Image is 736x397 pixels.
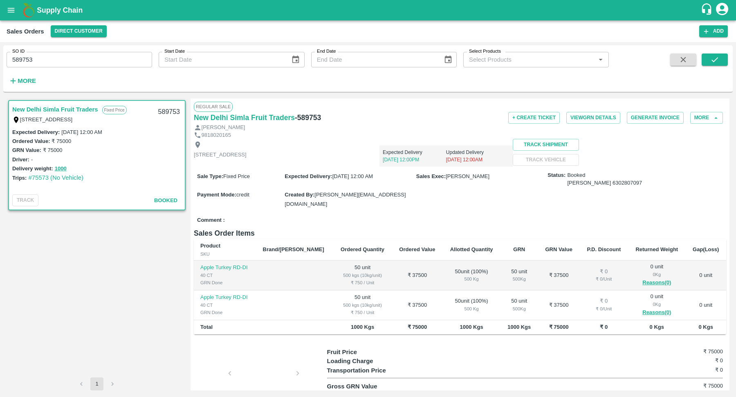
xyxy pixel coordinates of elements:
[194,102,233,112] span: Regular Sale
[449,275,494,283] div: 500 Kg
[285,192,314,198] label: Created By :
[327,357,426,366] p: Loading Charge
[288,52,303,67] button: Choose date
[446,149,509,156] p: Updated Delivery
[7,74,38,88] button: More
[460,324,483,330] b: 1000 Kgs
[507,268,532,283] div: 50 unit
[449,305,494,312] div: 500 Kg
[513,246,525,252] b: GRN
[200,294,250,301] p: Apple Turkey RD-DI
[74,377,120,390] nav: pagination navigation
[285,173,332,179] label: Expected Delivery :
[311,52,437,67] input: End Date
[7,52,152,67] input: Enter SO ID
[507,297,532,312] div: 50 unit
[466,54,593,65] input: Select Products
[2,1,20,20] button: open drawer
[635,263,679,288] div: 0 unit
[327,348,426,357] p: Fruit Price
[31,156,33,163] label: -
[55,164,67,174] button: 1000
[700,3,715,18] div: customer-support
[12,129,60,135] label: Expected Delivery :
[327,382,426,391] p: Gross GRN Value
[340,272,386,279] div: 500 kgs (10kg/unit)
[340,301,386,309] div: 500 kgs (10kg/unit)
[446,173,489,179] span: [PERSON_NAME]
[635,301,679,308] div: 0 Kg
[51,25,107,37] button: Select DC
[12,165,53,172] label: Delivery weight:
[685,261,726,290] td: 0 unit
[197,192,236,198] label: Payment Mode :
[263,246,324,252] b: Brand/[PERSON_NAME]
[197,216,225,224] label: Comment :
[587,246,621,252] b: P.D. Discount
[12,48,25,55] label: SO ID
[549,324,569,330] b: ₹ 75000
[194,151,247,159] p: [STREET_ADDRESS]
[693,246,719,252] b: Gap(Loss)
[635,293,679,317] div: 0 unit
[449,297,494,312] div: 50 unit ( 100 %)
[586,268,622,276] div: ₹ 0
[416,173,446,179] label: Sales Exec :
[317,48,336,55] label: End Date
[351,324,374,330] b: 1000 Kgs
[90,377,103,390] button: page 1
[595,54,606,65] button: Open
[538,261,580,290] td: ₹ 37500
[699,25,728,37] button: Add
[20,116,73,123] label: [STREET_ADDRESS]
[12,175,27,181] label: Trips:
[657,348,723,356] h6: ₹ 75000
[61,129,102,135] label: [DATE] 12:00 AM
[340,309,386,316] div: ₹ 750 / Unit
[392,261,442,290] td: ₹ 37500
[657,366,723,374] h6: ₹ 0
[507,324,531,330] b: 1000 Kgs
[333,261,392,290] td: 50 unit
[507,305,532,312] div: 500 Kg
[12,156,29,163] label: Driver:
[12,138,50,144] label: Ordered Value:
[715,2,729,19] div: account of current user
[449,268,494,283] div: 50 unit ( 100 %)
[194,112,295,123] a: New Delhi Simla Fruit Traders
[18,78,36,84] strong: More
[341,246,384,252] b: Ordered Quantity
[285,192,406,207] span: [PERSON_NAME][EMAIL_ADDRESS][DOMAIN_NAME]
[567,172,642,187] span: Booked
[197,173,223,179] label: Sale Type :
[690,112,723,124] button: More
[202,132,231,139] p: 9818020165
[28,174,83,181] a: #75573 (No Vehicle)
[37,4,700,16] a: Supply Chain
[200,309,250,316] div: GRN Done
[635,278,679,288] button: Reasons(0)
[635,271,679,278] div: 0 Kg
[223,173,250,179] span: Fixed Price
[295,112,321,123] h6: - 589753
[200,250,250,258] div: SKU
[159,52,285,67] input: Start Date
[548,172,565,179] label: Status:
[567,179,642,187] div: [PERSON_NAME] 6302807097
[200,301,250,309] div: 40 CT
[7,26,44,37] div: Sales Orders
[635,308,679,317] button: Reasons(0)
[164,48,185,55] label: Start Date
[513,139,579,151] button: Track Shipment
[650,324,664,330] b: 0 Kgs
[194,227,726,239] h6: Sales Order Items
[586,297,622,305] div: ₹ 0
[20,2,37,18] img: logo
[566,112,620,124] button: ViewGRN Details
[383,149,446,156] p: Expected Delivery
[699,324,713,330] b: 0 Kgs
[440,52,456,67] button: Choose date
[586,305,622,312] div: ₹ 0 / Unit
[200,272,250,279] div: 40 CT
